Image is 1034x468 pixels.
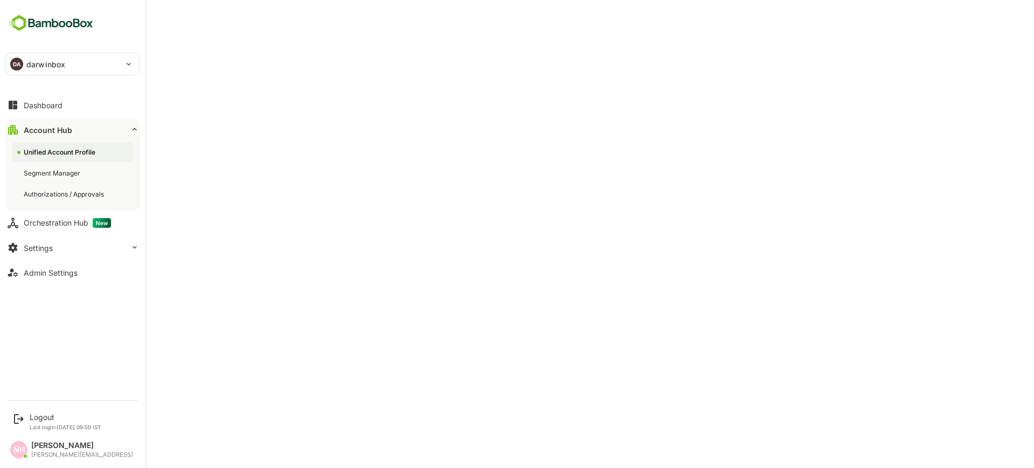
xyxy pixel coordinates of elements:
[10,441,27,458] div: NH
[24,148,97,157] div: Unified Account Profile
[24,268,78,277] div: Admin Settings
[5,119,140,141] button: Account Hub
[10,58,23,71] div: DA
[24,243,53,253] div: Settings
[93,218,111,228] span: New
[24,190,106,199] div: Authorizations / Approvals
[31,451,133,458] div: [PERSON_NAME][EMAIL_ADDRESS]
[24,101,62,110] div: Dashboard
[5,212,140,234] button: Orchestration HubNew
[5,237,140,259] button: Settings
[26,59,65,70] p: darwinbox
[5,262,140,283] button: Admin Settings
[24,169,82,178] div: Segment Manager
[31,441,133,450] div: [PERSON_NAME]
[5,13,96,33] img: BambooboxFullLogoMark.5f36c76dfaba33ec1ec1367b70bb1252.svg
[6,53,139,75] div: DAdarwinbox
[5,94,140,116] button: Dashboard
[30,413,101,422] div: Logout
[24,218,111,228] div: Orchestration Hub
[24,125,72,135] div: Account Hub
[30,424,101,430] p: Last login: [DATE] 09:59 IST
